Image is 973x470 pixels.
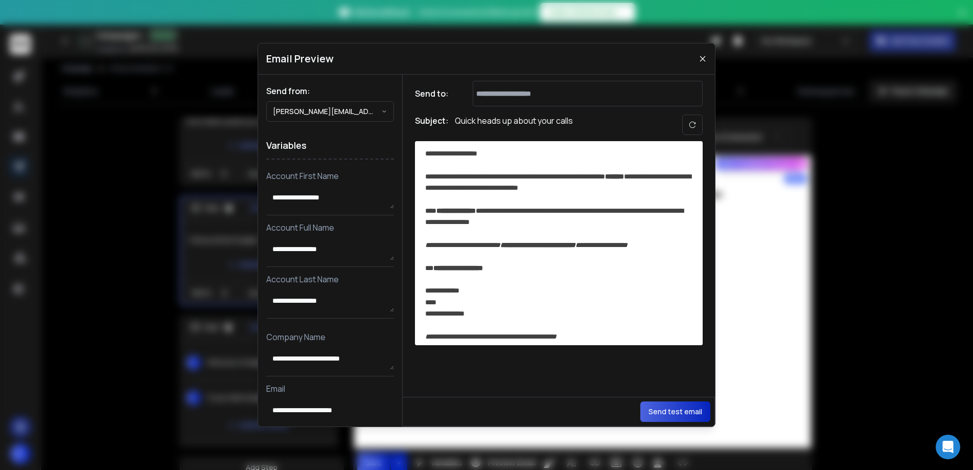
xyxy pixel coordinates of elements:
[266,331,394,343] p: Company Name
[936,435,960,459] div: Open Intercom Messenger
[415,115,449,135] h1: Subject:
[266,52,334,66] h1: Email Preview
[455,115,573,135] p: Quick heads up about your calls
[266,170,394,182] p: Account First Name
[266,273,394,285] p: Account Last Name
[266,85,394,97] h1: Send from:
[273,106,381,117] p: [PERSON_NAME][EMAIL_ADDRESS][DOMAIN_NAME]
[266,383,394,395] p: Email
[266,221,394,234] p: Account Full Name
[415,87,456,100] h1: Send to:
[640,401,710,422] button: Send test email
[266,132,394,160] h1: Variables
